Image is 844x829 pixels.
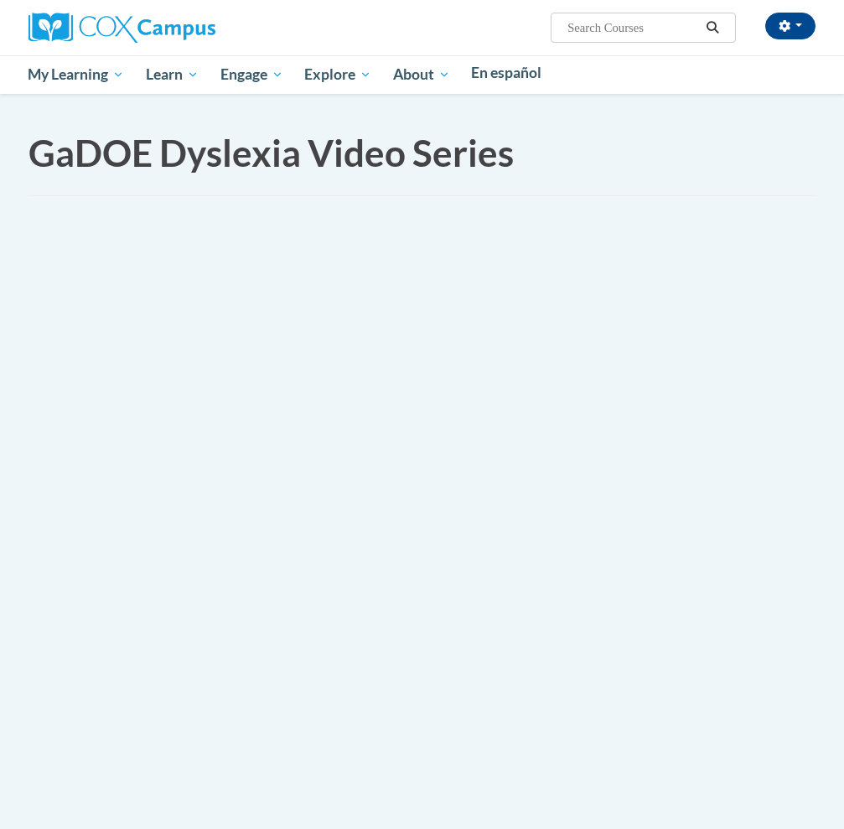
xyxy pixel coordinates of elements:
[304,65,371,85] span: Explore
[28,13,215,43] img: Cox Campus
[28,65,124,85] span: My Learning
[765,13,816,39] button: Account Settings
[135,55,210,94] a: Learn
[393,65,450,85] span: About
[705,22,720,34] i: 
[28,131,514,174] span: GaDOE Dyslexia Video Series
[461,55,553,91] a: En español
[293,55,382,94] a: Explore
[18,55,136,94] a: My Learning
[16,55,829,94] div: Main menu
[210,55,294,94] a: Engage
[146,65,199,85] span: Learn
[700,18,725,38] button: Search
[220,65,283,85] span: Engage
[382,55,461,94] a: About
[471,64,541,81] span: En español
[28,19,215,34] a: Cox Campus
[566,18,700,38] input: Search Courses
